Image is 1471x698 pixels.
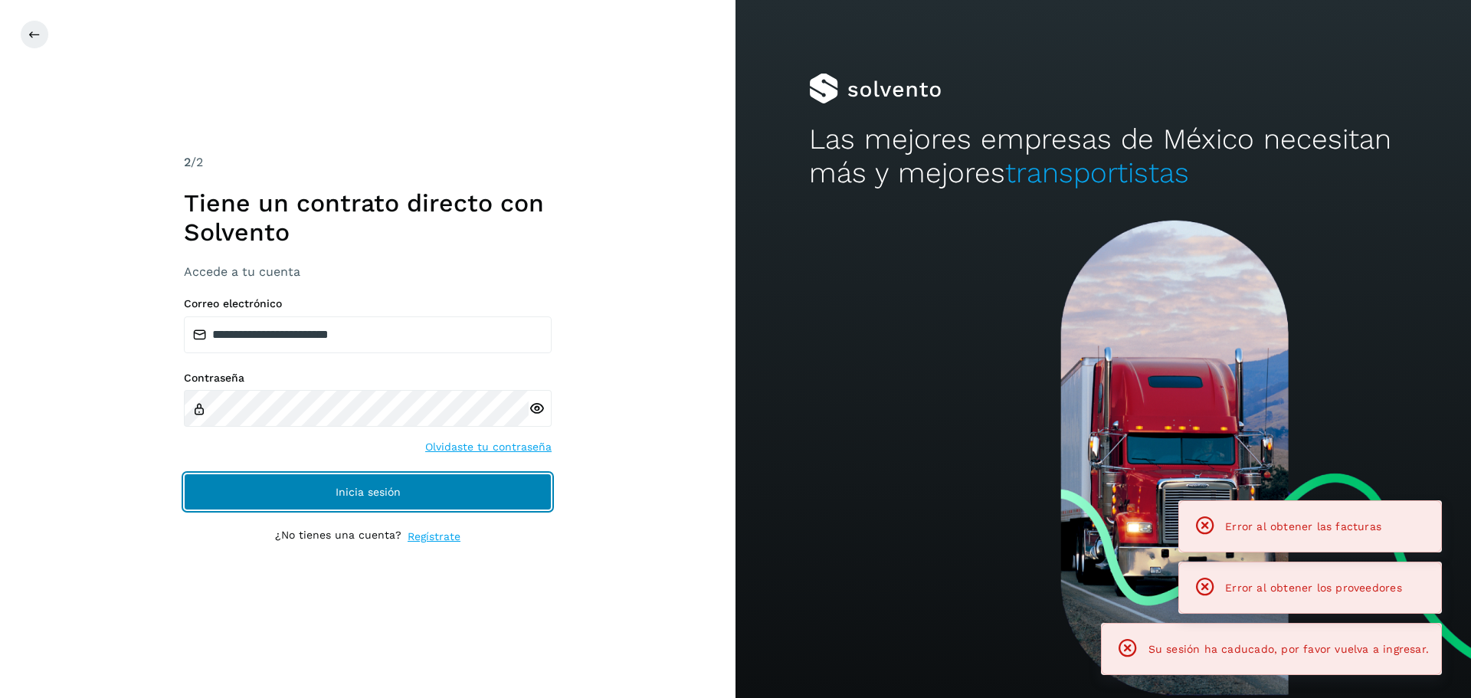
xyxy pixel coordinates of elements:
[184,264,552,279] h3: Accede a tu cuenta
[1225,582,1402,594] span: Error al obtener los proveedores
[809,123,1397,191] h2: Las mejores empresas de México necesitan más y mejores
[1225,520,1381,533] span: Error al obtener las facturas
[275,529,401,545] p: ¿No tienes una cuenta?
[1148,643,1429,655] span: Su sesión ha caducado, por favor vuelva a ingresar.
[184,474,552,510] button: Inicia sesión
[184,372,552,385] label: Contraseña
[425,439,552,455] a: Olvidaste tu contraseña
[336,487,401,497] span: Inicia sesión
[184,155,191,169] span: 2
[1005,156,1189,189] span: transportistas
[184,297,552,310] label: Correo electrónico
[184,188,552,247] h1: Tiene un contrato directo con Solvento
[408,529,460,545] a: Regístrate
[184,153,552,172] div: /2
